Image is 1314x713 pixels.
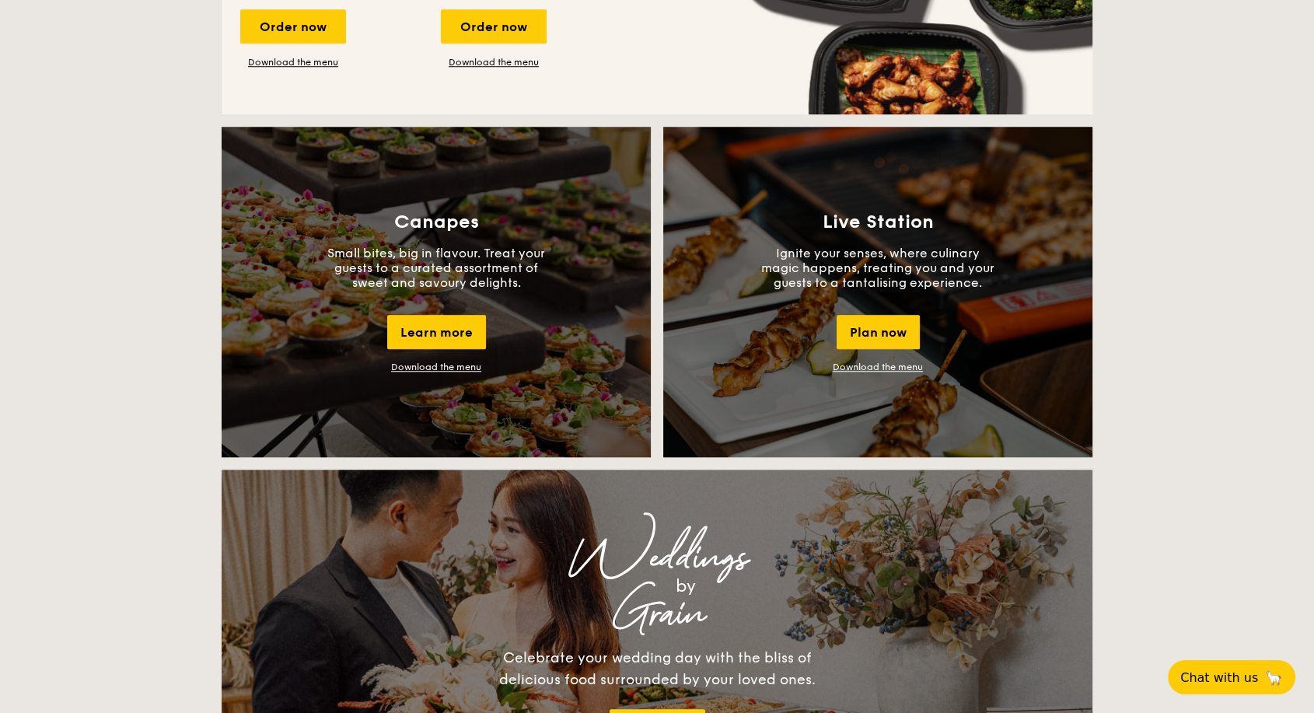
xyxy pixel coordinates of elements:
[358,600,956,628] div: Grain
[416,572,956,600] div: by
[394,211,479,233] h3: Canapes
[1180,670,1258,685] span: Chat with us
[833,362,923,372] a: Download the menu
[482,647,832,690] div: Celebrate your wedding day with the bliss of delicious food surrounded by your loved ones.
[1168,660,1295,694] button: Chat with us🦙
[240,56,346,68] a: Download the menu
[387,315,486,349] div: Learn more
[320,246,553,290] p: Small bites, big in flavour. Treat your guests to a curated assortment of sweet and savoury delig...
[441,9,547,44] div: Order now
[441,56,547,68] a: Download the menu
[358,544,956,572] div: Weddings
[823,211,934,233] h3: Live Station
[1264,669,1283,687] span: 🦙
[761,246,994,290] p: Ignite your senses, where culinary magic happens, treating you and your guests to a tantalising e...
[391,362,481,372] a: Download the menu
[837,315,920,349] div: Plan now
[240,9,346,44] div: Order now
